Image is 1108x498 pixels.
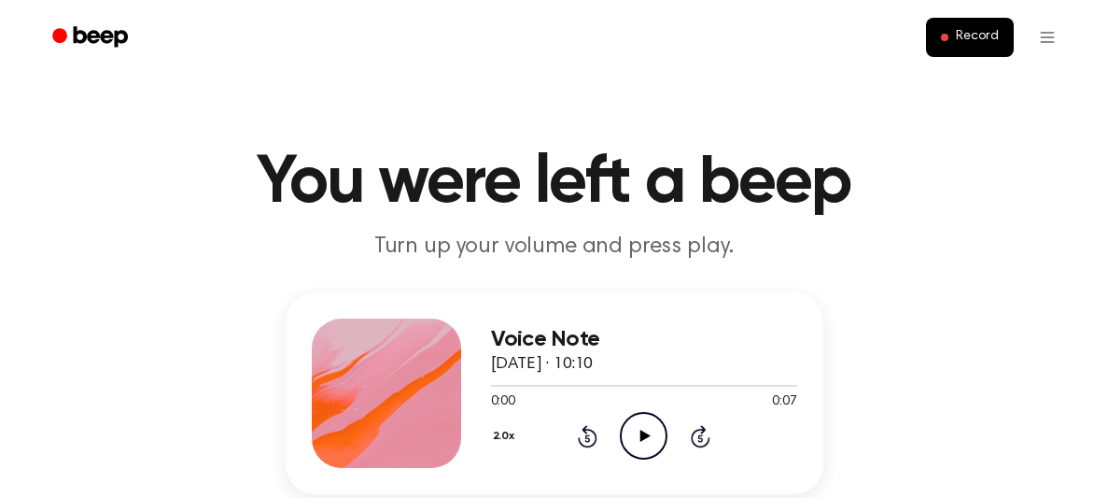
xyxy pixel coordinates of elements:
p: Turn up your volume and press play. [196,232,913,263]
h1: You were left a beep [77,149,1032,217]
h3: Voice Note [491,327,797,352]
span: Record [956,29,998,46]
button: Open menu [1025,15,1070,60]
button: 2.0x [491,420,522,452]
a: Beep [39,20,145,56]
span: [DATE] · 10:10 [491,356,594,373]
span: 0:00 [491,392,515,412]
span: 0:07 [772,392,796,412]
button: Record [926,18,1013,57]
